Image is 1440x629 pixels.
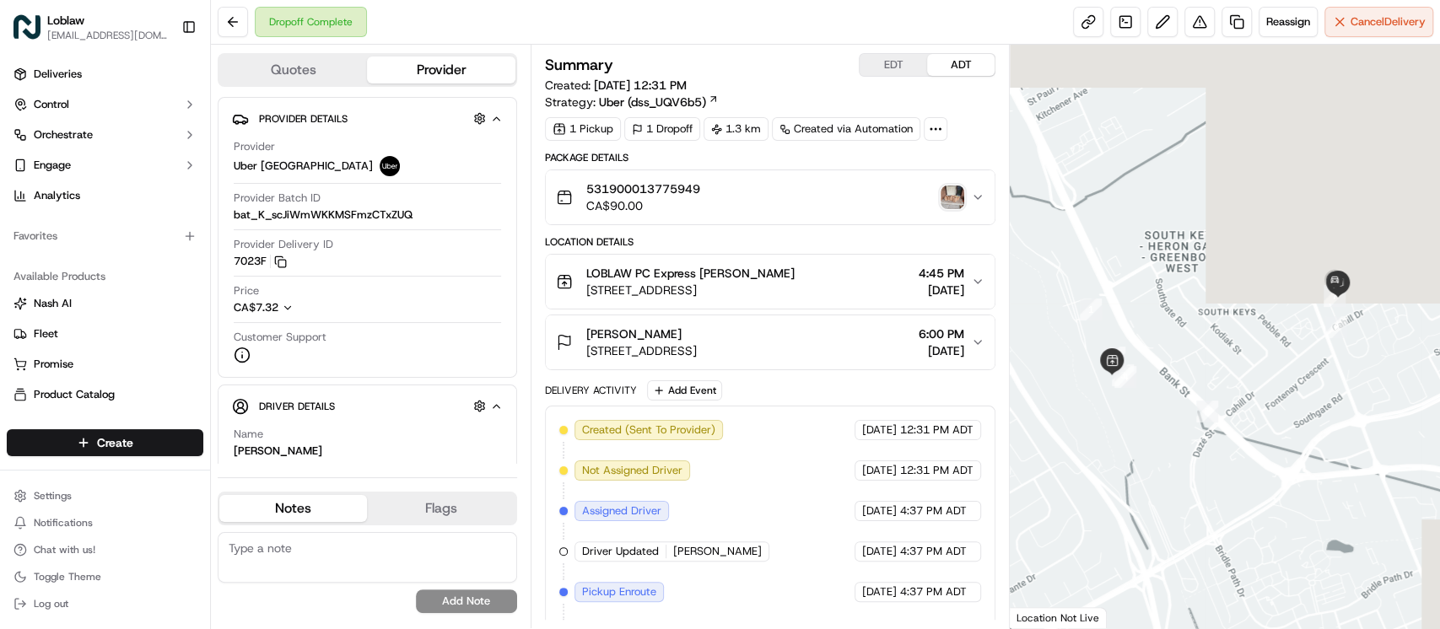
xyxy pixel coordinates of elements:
[545,117,621,141] div: 1 Pickup
[927,54,995,76] button: ADT
[582,584,656,599] span: Pickup Enroute
[7,320,203,347] button: Fleet
[1112,364,1134,386] div: 3
[1266,14,1310,30] span: Reassign
[586,265,795,282] span: LOBLAW PC Express [PERSON_NAME]
[1080,298,1102,320] div: 1
[900,422,973,438] span: 12:31 PM ADT
[862,422,897,438] span: [DATE]
[546,315,995,369] button: [PERSON_NAME][STREET_ADDRESS]6:00 PM[DATE]
[900,463,973,478] span: 12:31 PM ADT
[13,357,197,372] a: Promise
[900,503,967,519] span: 4:37 PM ADT
[47,29,168,42] span: [EMAIL_ADDRESS][DOMAIN_NAME]
[586,197,700,214] span: CA$90.00
[1196,401,1218,422] div: 5
[624,117,700,141] div: 1 Dropoff
[234,330,326,345] span: Customer Support
[234,300,382,315] button: CA$7.32
[582,463,682,478] span: Not Assigned Driver
[234,237,333,252] span: Provider Delivery ID
[7,182,203,209] a: Analytics
[13,13,40,40] img: Loblaw
[545,77,687,94] span: Created:
[599,94,719,110] a: Uber (dss_UQV6b5)
[234,254,287,269] button: 7023F
[34,296,72,311] span: Nash AI
[232,392,503,420] button: Driver Details
[546,170,995,224] button: 531900013775949CA$90.00photo_proof_of_delivery image
[1325,316,1347,338] div: 6
[234,283,259,298] span: Price
[97,434,133,451] span: Create
[7,7,175,47] button: LoblawLoblaw[EMAIL_ADDRESS][DOMAIN_NAME]
[232,105,503,132] button: Provider Details
[13,296,197,311] a: Nash AI
[586,282,795,298] span: [STREET_ADDRESS]
[34,543,95,556] span: Chat with us!
[367,56,515,83] button: Provider
[941,185,964,209] img: photo_proof_of_delivery image
[7,91,203,118] button: Control
[862,503,897,519] span: [DATE]
[673,544,762,559] span: [PERSON_NAME]
[1259,7,1318,37] button: Reassign
[34,357,73,372] span: Promise
[34,489,72,503] span: Settings
[900,544,967,559] span: 4:37 PM ADT
[919,325,964,342] span: 6:00 PM
[545,57,613,73] h3: Summary
[234,139,275,154] span: Provider
[1010,607,1107,628] div: Location Not Live
[34,127,93,142] span: Orchestrate
[13,326,197,341] a: Fleet
[234,300,278,314] span: CA$7.32
[1114,366,1136,388] div: 4
[34,326,58,341] span: Fleet
[862,463,897,478] span: [DATE]
[7,565,203,589] button: Toggle Theme
[1324,7,1433,37] button: CancelDelivery
[582,503,661,519] span: Assigned Driver
[234,191,321,206] span: Provider Batch ID
[919,282,964,298] span: [DATE]
[586,342,697,359] span: [STREET_ADDRESS]
[47,12,84,29] button: Loblaw
[586,325,682,342] span: [PERSON_NAME]
[7,152,203,179] button: Engage
[599,94,706,110] span: Uber (dss_UQV6b5)
[860,54,927,76] button: EDT
[594,78,687,93] span: [DATE] 12:31 PM
[7,429,203,456] button: Create
[7,538,203,562] button: Chat with us!
[7,223,203,250] div: Favorites
[34,158,71,173] span: Engage
[7,351,203,378] button: Promise
[582,422,715,438] span: Created (Sent To Provider)
[772,117,920,141] a: Created via Automation
[7,592,203,616] button: Log out
[7,381,203,408] button: Product Catalog
[545,235,995,249] div: Location Details
[34,516,93,530] span: Notifications
[545,94,719,110] div: Strategy:
[234,444,322,459] div: [PERSON_NAME]
[234,207,413,223] span: bat_K_scJiWmWKKMSFmzCTxZUQ
[7,61,203,88] a: Deliveries
[34,597,68,610] span: Log out
[704,117,769,141] div: 1.3 km
[34,188,80,203] span: Analytics
[219,56,367,83] button: Quotes
[34,97,69,112] span: Control
[7,290,203,317] button: Nash AI
[1103,347,1125,368] div: 2
[34,67,82,82] span: Deliveries
[7,121,203,148] button: Orchestrate
[7,511,203,535] button: Notifications
[259,112,348,126] span: Provider Details
[919,342,964,359] span: [DATE]
[1351,14,1426,30] span: Cancel Delivery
